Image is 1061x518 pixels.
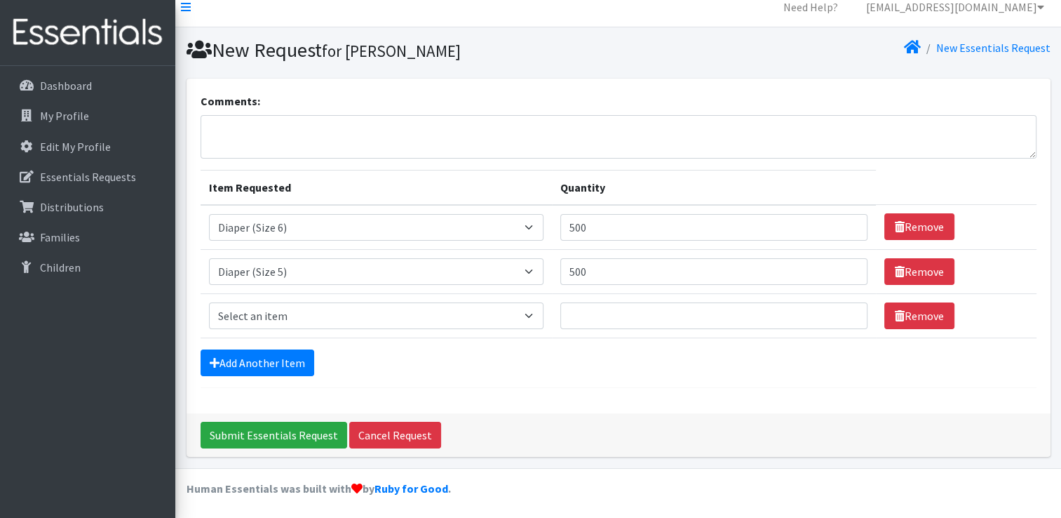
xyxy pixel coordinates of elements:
th: Quantity [552,170,876,205]
a: Cancel Request [349,422,441,449]
a: Remove [884,213,954,240]
a: Remove [884,303,954,329]
a: New Essentials Request [936,41,1050,55]
th: Item Requested [201,170,552,205]
p: Dashboard [40,79,92,93]
label: Comments: [201,93,260,109]
p: Edit My Profile [40,140,111,154]
p: Distributions [40,200,104,214]
a: Children [6,253,170,281]
a: Ruby for Good [374,482,448,496]
a: My Profile [6,102,170,130]
strong: Human Essentials was built with by . [187,482,451,496]
a: Remove [884,258,954,285]
p: Children [40,260,81,274]
p: Families [40,230,80,244]
p: My Profile [40,109,89,123]
a: Dashboard [6,72,170,100]
p: Essentials Requests [40,170,136,184]
a: Distributions [6,193,170,221]
a: Add Another Item [201,350,314,376]
h1: New Request [187,38,614,62]
input: Submit Essentials Request [201,422,347,449]
small: for [PERSON_NAME] [322,41,461,61]
a: Essentials Requests [6,163,170,191]
a: Edit My Profile [6,133,170,161]
a: Families [6,223,170,251]
img: HumanEssentials [6,9,170,56]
